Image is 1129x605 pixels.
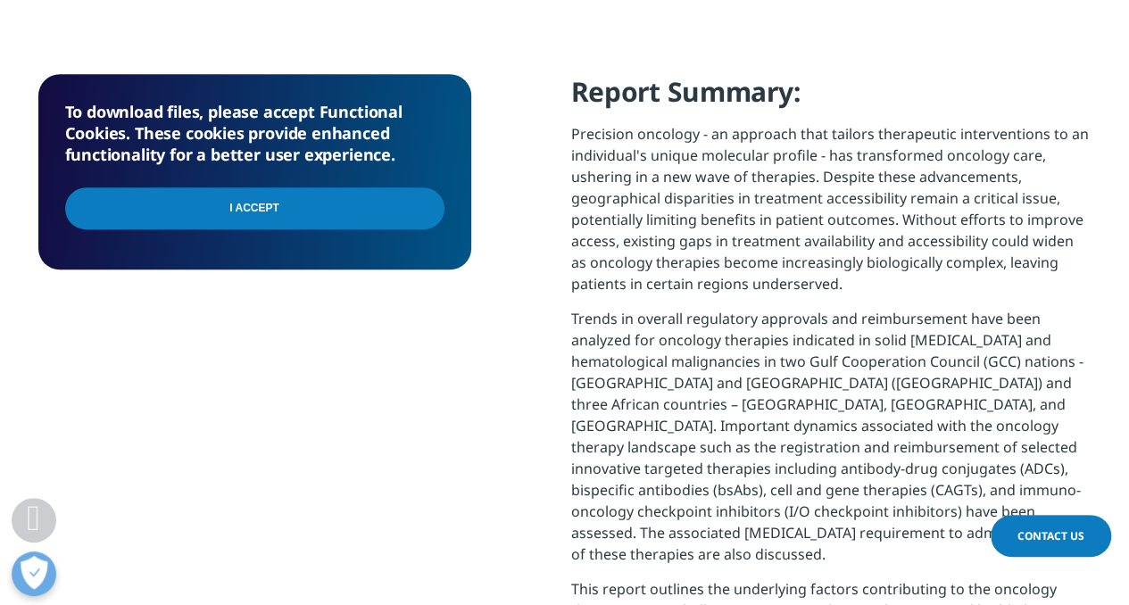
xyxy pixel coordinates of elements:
span: Contact Us [1017,528,1084,543]
h4: Report Summary: [571,74,1092,123]
p: Precision oncology - an approach that tailors therapeutic interventions to an individual's unique... [571,123,1092,308]
h5: To download files, please accept Functional Cookies. These cookies provide enhanced functionality... [65,101,444,165]
button: Open Preferences [12,551,56,596]
p: Trends in overall regulatory approvals and reimbursement have been analyzed for oncology therapie... [571,308,1092,578]
input: I Accept [65,187,444,229]
a: Contact Us [991,515,1111,557]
